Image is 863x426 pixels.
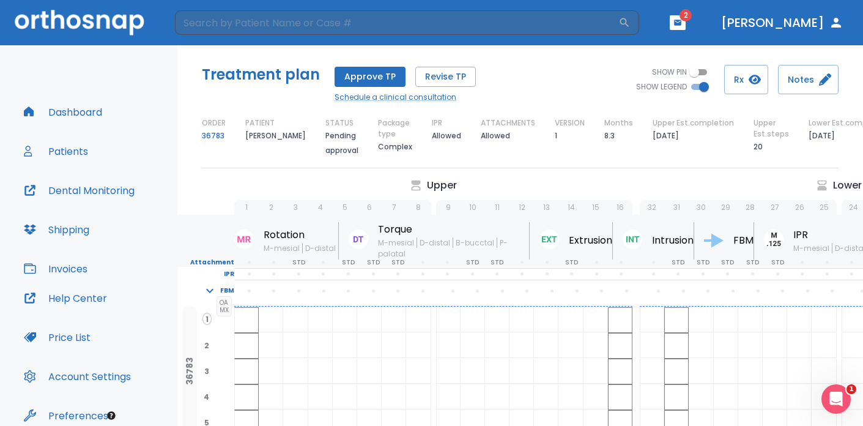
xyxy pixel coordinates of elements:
button: Notes [778,65,839,94]
p: 12 [519,202,525,213]
div: planned extraction [608,307,632,333]
p: STD [721,257,734,268]
p: STD [466,257,479,268]
p: 9 [446,202,451,213]
p: 31 [673,202,680,213]
p: STATUS [325,118,354,129]
p: Intrusion [652,233,694,248]
span: 4 [201,391,212,402]
p: IPR [432,118,442,129]
p: 26 [795,202,804,213]
button: Rx [724,65,768,94]
p: 1 [245,202,248,213]
button: Dashboard [17,97,109,127]
p: Extrusion [569,233,612,248]
p: [DATE] [653,129,679,143]
p: 6 [367,202,372,213]
p: IPR [177,269,234,280]
a: Schedule a clinical consultation [335,92,476,103]
p: Lower [833,178,862,193]
p: Months [604,118,633,129]
p: 29 [721,202,730,213]
div: planned extraction [608,333,632,359]
button: Price List [17,323,98,352]
span: M-mesial [264,243,302,253]
iframe: Intercom live chat [821,384,851,414]
p: 30 [697,202,706,213]
div: Tooltip anchor [106,410,117,421]
img: Orthosnap [15,10,144,35]
p: STD [367,257,380,268]
input: Search by Patient Name or Case # [175,10,618,35]
p: STD [292,257,305,268]
button: Dental Monitoring [17,176,142,205]
p: Complex [378,140,412,154]
p: 16 [617,202,624,213]
span: 1 [846,384,856,394]
p: Package type [378,118,412,140]
span: 2 [202,340,212,351]
div: planned extraction [234,384,259,410]
p: PATIENT [245,118,275,129]
p: 25 [820,202,829,213]
p: 27 [771,202,779,213]
span: D-distal [302,243,338,253]
p: 3 [294,202,298,213]
button: Approve TP [335,67,406,87]
p: Attachment [177,257,234,268]
div: planned extraction [608,359,632,384]
p: FBM [733,233,754,248]
p: 8 [416,202,421,213]
h5: Treatment plan [202,65,320,84]
button: Shipping [17,215,97,244]
p: 28 [746,202,755,213]
span: 1 [202,313,212,325]
p: [PERSON_NAME] [245,129,306,143]
p: Upper Est.completion [653,118,734,129]
span: OA MX [217,296,232,316]
div: planned extraction [234,333,259,359]
div: planned extraction [664,333,689,359]
p: ORDER [202,118,226,129]
p: STD [391,257,404,268]
p: 1 [555,129,557,143]
p: Upper Est.steps [754,118,789,140]
button: [PERSON_NAME] [716,12,848,34]
button: Revise TP [415,67,476,87]
a: Patients [17,136,95,166]
p: 4 [318,202,323,213]
p: STD [565,257,578,268]
p: Pending approval [325,129,358,158]
span: D-distal [417,237,453,248]
button: Invoices [17,254,95,283]
p: 2 [269,202,273,213]
p: 11 [495,202,500,213]
p: Rotation [264,228,338,242]
p: 24 [849,202,858,213]
div: planned extraction [664,359,689,384]
button: Account Settings [17,362,138,391]
p: 20 [754,140,763,154]
div: planned extraction [234,307,259,333]
p: STD [491,257,503,268]
p: Allowed [481,129,510,143]
p: Allowed [432,129,461,143]
p: 32 [648,202,656,213]
div: planned extraction [664,307,689,333]
p: Torque [378,222,529,237]
button: Help Center [17,283,114,313]
span: SHOW LEGEND [636,81,687,92]
p: FBM [220,285,234,296]
p: Upper [427,178,457,193]
p: STD [746,257,759,268]
div: planned extraction [234,359,259,384]
span: 3 [202,365,212,376]
span: P-palatal [378,237,508,259]
p: [DATE] [809,129,835,143]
